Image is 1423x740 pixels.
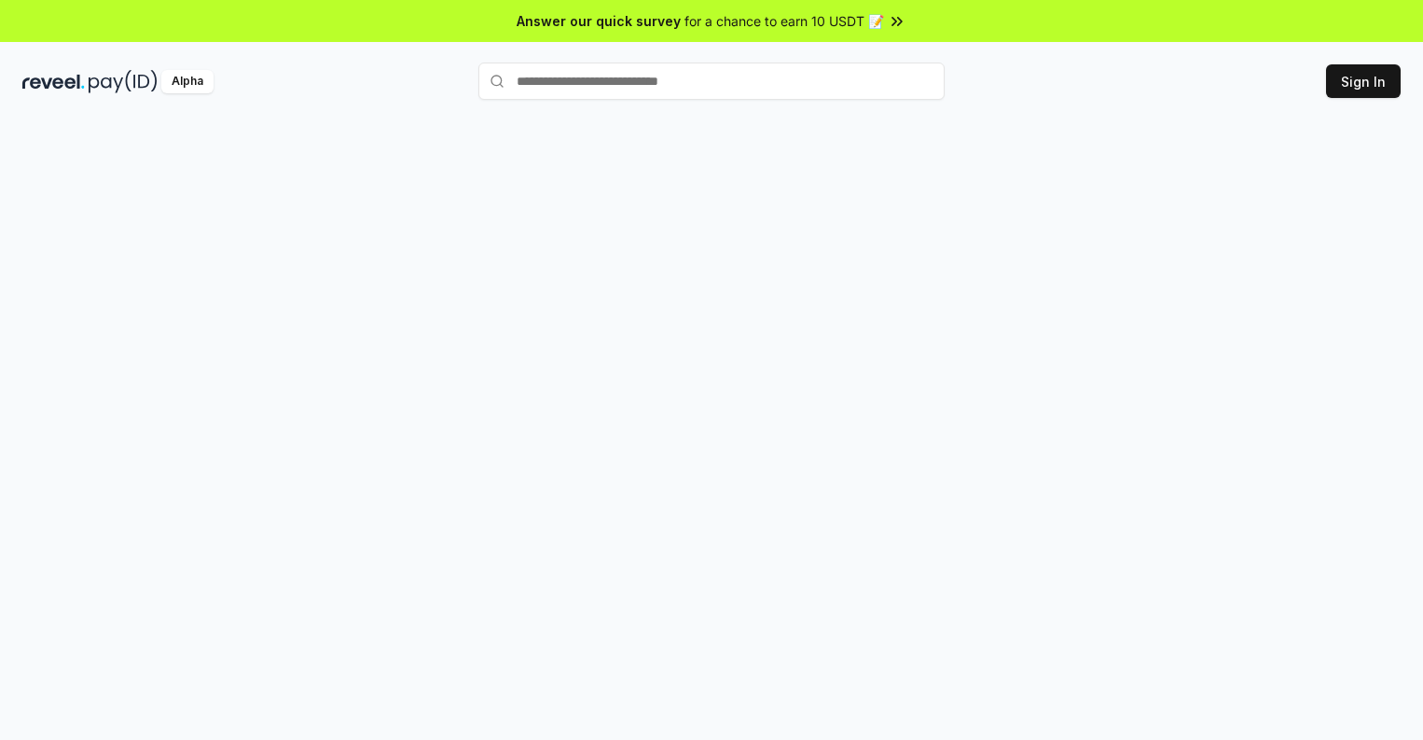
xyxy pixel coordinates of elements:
[22,70,85,93] img: reveel_dark
[517,11,681,31] span: Answer our quick survey
[89,70,158,93] img: pay_id
[1326,64,1401,98] button: Sign In
[161,70,214,93] div: Alpha
[684,11,884,31] span: for a chance to earn 10 USDT 📝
